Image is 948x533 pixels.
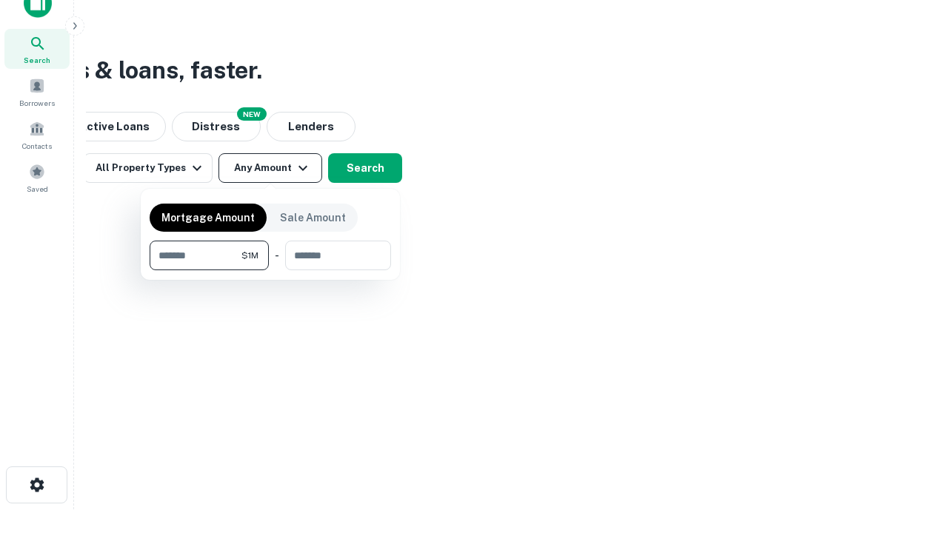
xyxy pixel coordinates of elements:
iframe: Chat Widget [874,415,948,486]
p: Mortgage Amount [161,209,255,226]
p: Sale Amount [280,209,346,226]
span: $1M [241,249,258,262]
div: - [275,241,279,270]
